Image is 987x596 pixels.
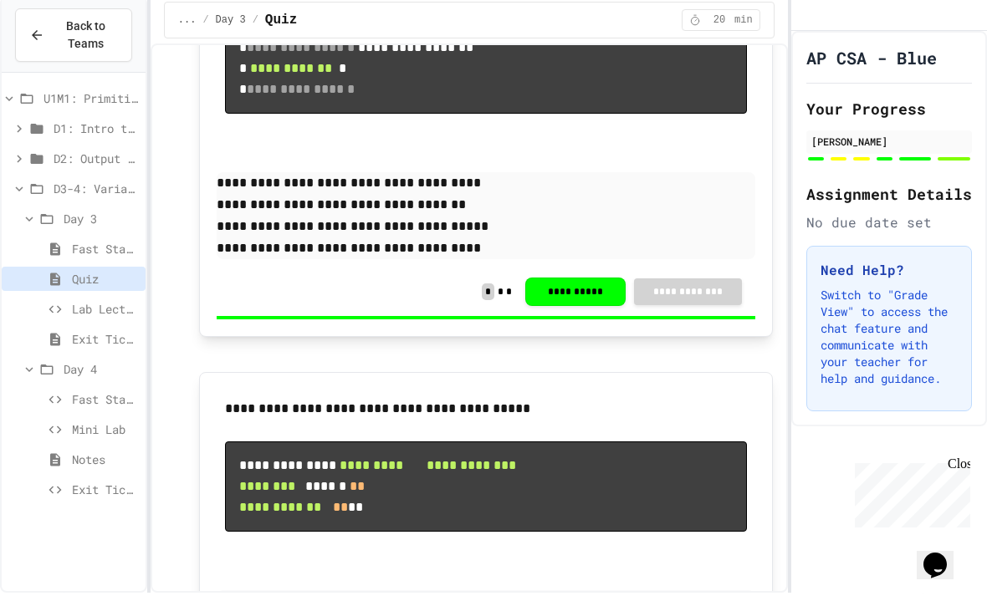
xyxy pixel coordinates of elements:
[178,13,197,27] span: ...
[734,13,753,27] span: min
[54,18,118,53] span: Back to Teams
[54,180,139,197] span: D3-4: Variables and Input
[54,150,139,167] span: D2: Output and Compiling Code
[54,120,139,137] span: D1: Intro to APCSA
[917,529,970,579] iframe: chat widget
[216,13,246,27] span: Day 3
[821,287,958,387] p: Switch to "Grade View" to access the chat feature and communicate with your teacher for help and ...
[806,46,937,69] h1: AP CSA - Blue
[202,13,208,27] span: /
[72,270,139,288] span: Quiz
[806,212,972,232] div: No due date set
[806,97,972,120] h2: Your Progress
[811,134,967,149] div: [PERSON_NAME]
[72,481,139,498] span: Exit Ticket
[64,210,139,227] span: Day 3
[72,451,139,468] span: Notes
[64,360,139,378] span: Day 4
[806,182,972,206] h2: Assignment Details
[72,300,139,318] span: Lab Lecture
[821,260,958,280] h3: Need Help?
[72,330,139,348] span: Exit Ticket
[7,7,115,106] div: Chat with us now!Close
[43,89,139,107] span: U1M1: Primitives, Variables, Basic I/O
[265,10,297,30] span: Quiz
[253,13,258,27] span: /
[72,390,139,408] span: Fast Start
[706,13,733,27] span: 20
[72,420,139,438] span: Mini Lab
[848,456,970,527] iframe: chat widget
[72,240,139,257] span: Fast Start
